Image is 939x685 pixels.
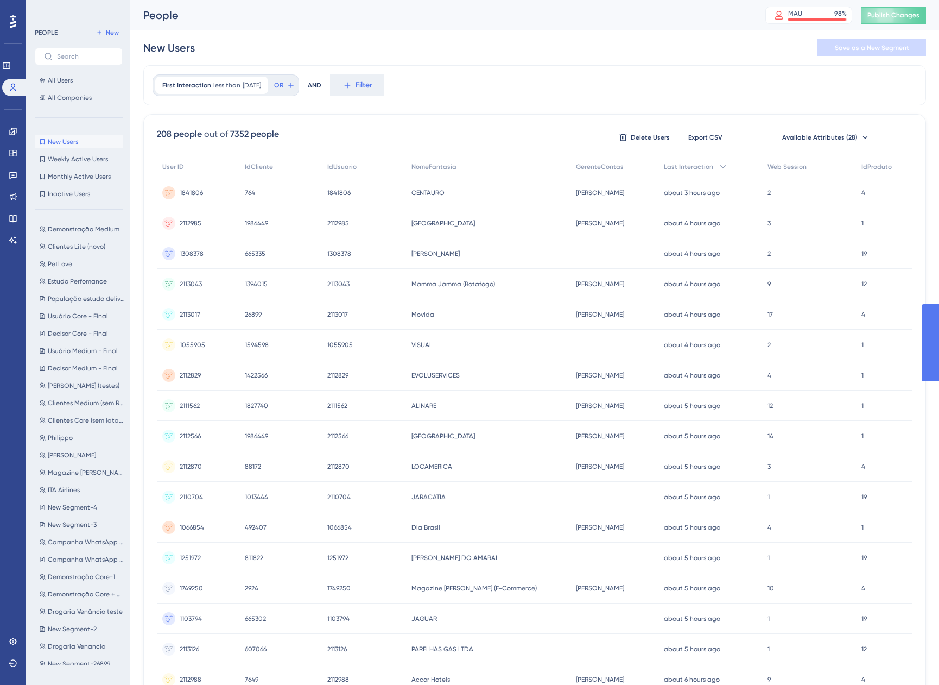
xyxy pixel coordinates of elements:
span: 2111562 [327,401,347,410]
span: 665302 [245,614,266,623]
span: Last Interaction [664,162,713,171]
button: Clientes Medium (sem Raízen) [35,397,129,410]
button: New [92,26,123,39]
time: about 4 hours ago [664,280,720,288]
span: All Companies [48,93,92,102]
span: Clientes Core (sem latam) [48,416,125,425]
div: 208 people [157,128,202,141]
span: 9 [767,280,771,288]
div: 98 % [834,9,847,18]
span: Clientes Lite (novo) [48,242,105,251]
span: 2111562 [180,401,200,410]
span: Magazine [PERSON_NAME] [48,468,125,477]
span: Export CSV [688,133,722,142]
span: 4 [767,523,771,532]
span: VISUAL [411,341,433,349]
span: 4 [767,371,771,380]
time: about 5 hours ago [664,493,720,501]
button: Clientes Core (sem latam) [35,414,129,427]
span: [PERSON_NAME] [576,280,624,288]
input: Search [57,53,113,60]
span: JAGUAR [411,614,437,623]
span: 1103794 [180,614,202,623]
div: 7352 people [230,128,279,141]
span: Accor Hotels [411,675,450,684]
span: 1 [767,554,770,562]
span: 3 [767,462,771,471]
button: New Users [35,135,123,148]
span: 4 [861,188,865,197]
span: New Segment-3 [48,520,97,529]
span: 3 [767,219,771,228]
span: Philippo [48,433,73,442]
span: 1055905 [180,341,205,349]
span: Mamma Jamma (Botafogo) [411,280,495,288]
span: LOCAMERICA [411,462,452,471]
span: 88172 [245,462,261,471]
span: 2112566 [180,432,201,441]
button: All Companies [35,91,123,104]
span: Campanha WhatsApp (Tela Inicial) [48,555,125,564]
span: Inactive Users [48,190,90,198]
span: Campanha WhatsApp (Tela de Contatos) [48,538,125,546]
button: Usuário Medium - Final [35,344,129,357]
span: 9 [767,675,771,684]
span: [PERSON_NAME] [576,462,624,471]
span: 1251972 [327,554,348,562]
span: Web Session [767,162,807,171]
span: Drogaria Venancio [48,642,105,651]
span: 2112988 [180,675,201,684]
span: 1986449 [245,219,268,228]
span: 1066854 [180,523,204,532]
button: ITA Airlines [35,483,129,497]
button: Publish Changes [861,7,926,24]
span: NomeFantasia [411,162,456,171]
button: OR [272,77,296,94]
span: Decisor Medium - Final [48,364,118,373]
button: Export CSV [678,129,732,146]
span: 1308378 [327,249,351,258]
span: 2924 [245,584,258,593]
div: New Users [143,40,195,55]
span: 1055905 [327,341,353,349]
button: Philippo [35,431,129,444]
span: 1986449 [245,432,268,441]
span: Demonstração Core-1 [48,573,115,581]
span: Drogaria Venâncio teste [48,607,123,616]
span: JARACATIA [411,493,446,501]
time: about 5 hours ago [664,554,720,562]
span: 1594598 [245,341,269,349]
span: [DATE] [243,81,261,90]
span: 1 [767,493,770,501]
span: Decisor Core - Final [48,329,108,338]
button: Demonstração Core + Medium [35,588,129,601]
span: IdProduto [861,162,892,171]
button: Monthly Active Users [35,170,123,183]
span: [PERSON_NAME] [576,675,624,684]
button: PetLove [35,257,129,271]
button: Drogaria Venâncio teste [35,605,129,618]
span: 2 [767,249,771,258]
time: about 4 hours ago [664,219,720,227]
span: ITA Airlines [48,486,80,494]
span: 1 [861,401,864,410]
button: New Segment-26899 [35,657,129,670]
span: 1 [861,341,864,349]
time: about 5 hours ago [664,585,720,592]
button: [PERSON_NAME] (testes) [35,379,129,392]
span: 12 [861,645,867,653]
span: IdUsuario [327,162,357,171]
span: New Segment-4 [48,503,97,512]
span: 2113043 [327,280,350,288]
span: New [106,28,119,37]
span: 4 [861,462,865,471]
button: New Segment-3 [35,518,129,531]
button: Available Attributes (28) [739,129,912,146]
time: about 5 hours ago [664,524,720,531]
time: about 5 hours ago [664,402,720,410]
span: [PERSON_NAME] [576,219,624,228]
span: População estudo delivery [DATE] [48,294,125,303]
time: about 5 hours ago [664,432,720,440]
span: 1 [767,645,770,653]
span: [PERSON_NAME] [576,523,624,532]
